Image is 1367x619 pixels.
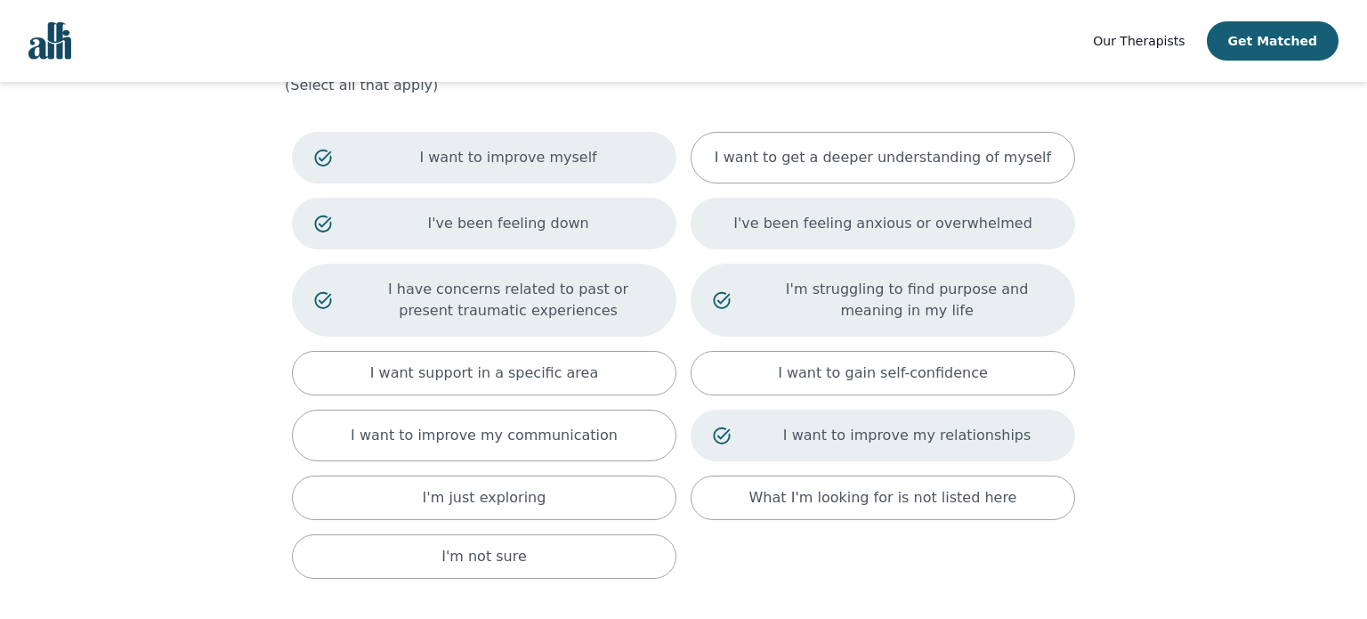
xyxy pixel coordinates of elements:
[1093,34,1185,48] span: Our Therapists
[778,362,988,384] p: I want to gain self-confidence
[761,425,1053,446] p: I want to improve my relationships
[351,425,618,446] p: I want to improve my communication
[285,75,1082,96] p: (Select all that apply)
[1093,30,1185,52] a: Our Therapists
[362,213,654,234] p: I've been feeling down
[423,487,546,509] p: I'm just exploring
[1207,21,1339,61] button: Get Matched
[715,147,1051,168] p: I want to get a deeper understanding of myself
[441,546,527,567] p: I'm not sure
[362,279,654,322] p: I have concerns related to past or present traumatic experiences
[749,487,1017,509] p: What I'm looking for is not listed here
[28,22,71,60] img: alli logo
[761,279,1053,322] p: I'm struggling to find purpose and meaning in my life
[733,213,1032,234] p: I've been feeling anxious or overwhelmed
[370,362,599,384] p: I want support in a specific area
[362,147,654,168] p: I want to improve myself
